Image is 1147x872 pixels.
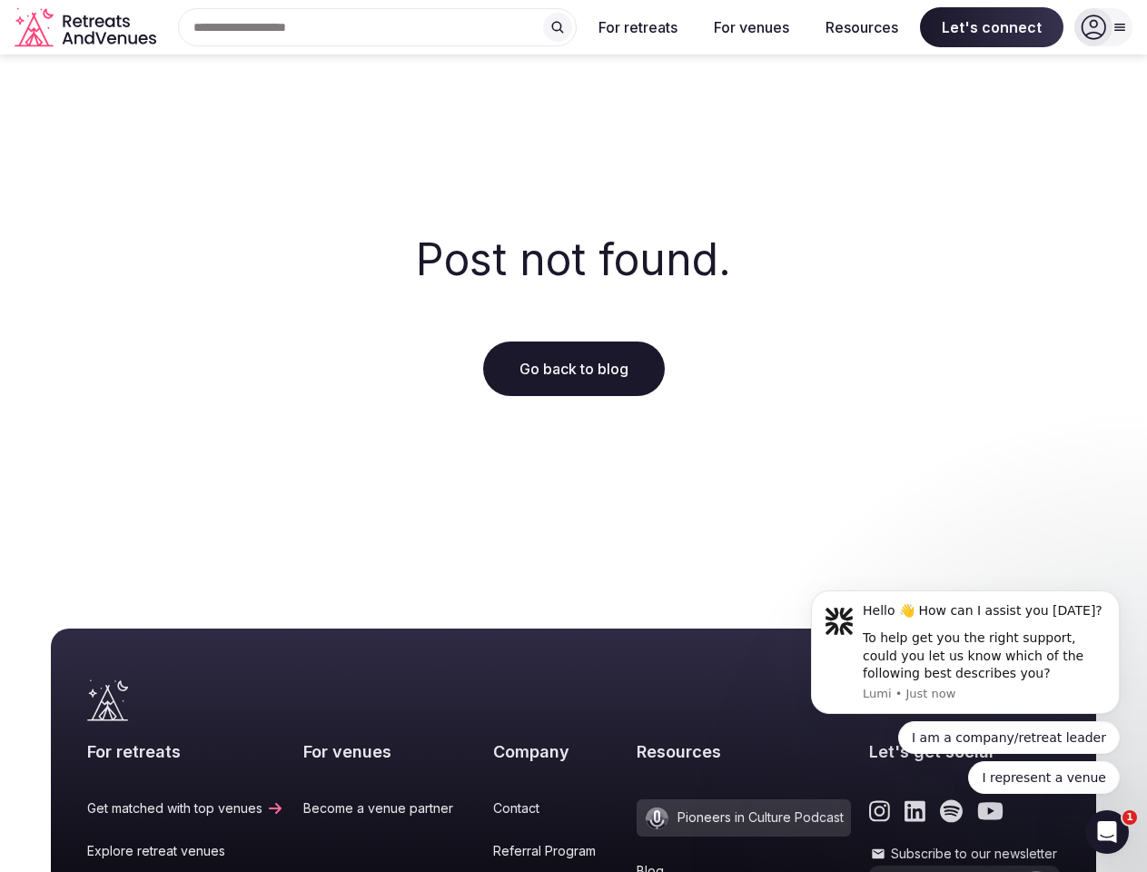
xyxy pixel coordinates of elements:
iframe: Intercom live chat [1085,810,1129,854]
h2: Resources [637,740,851,763]
h2: For retreats [87,740,284,763]
a: Visit the homepage [87,679,128,721]
a: Get matched with top venues [87,799,284,817]
span: 1 [1122,810,1137,825]
a: Visit the homepage [15,7,160,48]
label: Subscribe to our newsletter [869,845,1060,863]
a: Go back to blog [483,342,665,396]
a: Become a venue partner [303,799,475,817]
a: Pioneers in Culture Podcast [637,799,851,837]
svg: Retreats and Venues company logo [15,7,160,48]
button: For retreats [584,7,692,47]
a: Contact [493,799,618,817]
button: For venues [699,7,804,47]
h2: Post not found. [416,229,731,290]
span: Let's connect [920,7,1063,47]
h2: For venues [303,740,475,763]
a: Referral Program [493,842,618,860]
iframe: Intercom notifications message [784,490,1147,823]
a: Explore retreat venues [87,842,284,860]
button: Resources [811,7,913,47]
h2: Company [493,740,618,763]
